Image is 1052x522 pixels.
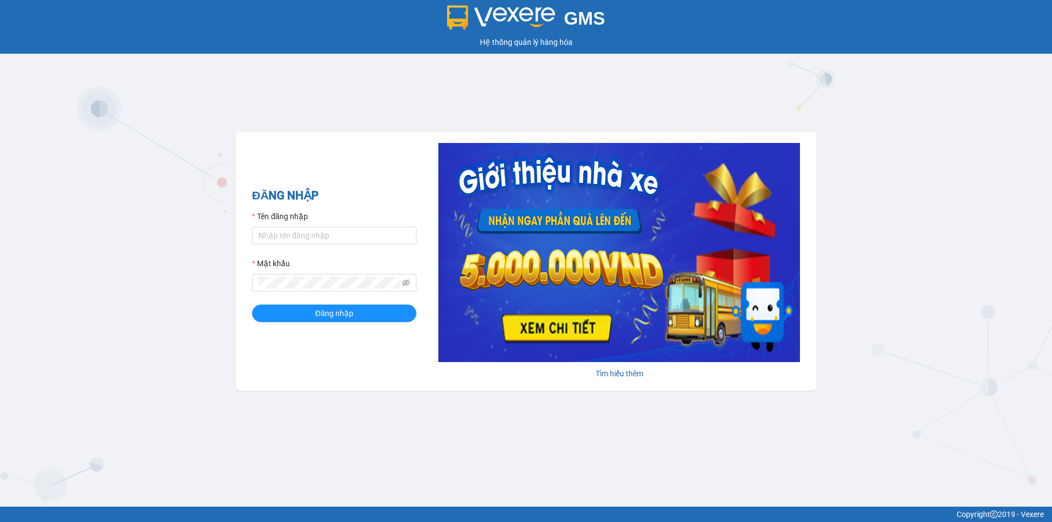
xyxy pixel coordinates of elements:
label: Mật khẩu [252,257,290,269]
span: GMS [564,8,605,28]
span: eye-invisible [402,279,410,286]
input: Mật khẩu [259,277,400,289]
div: Copyright 2019 - Vexere [8,508,1044,520]
a: GMS [447,16,605,25]
label: Tên đăng nhập [252,210,308,222]
span: copyright [990,510,998,518]
img: logo 2 [447,5,556,30]
button: Đăng nhập [252,305,416,322]
div: Tìm hiểu thêm [438,368,800,380]
input: Tên đăng nhập [252,227,416,244]
h2: ĐĂNG NHẬP [252,187,416,205]
img: banner-0 [438,143,800,362]
div: Hệ thống quản lý hàng hóa [3,36,1049,48]
span: Đăng nhập [315,307,353,319]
